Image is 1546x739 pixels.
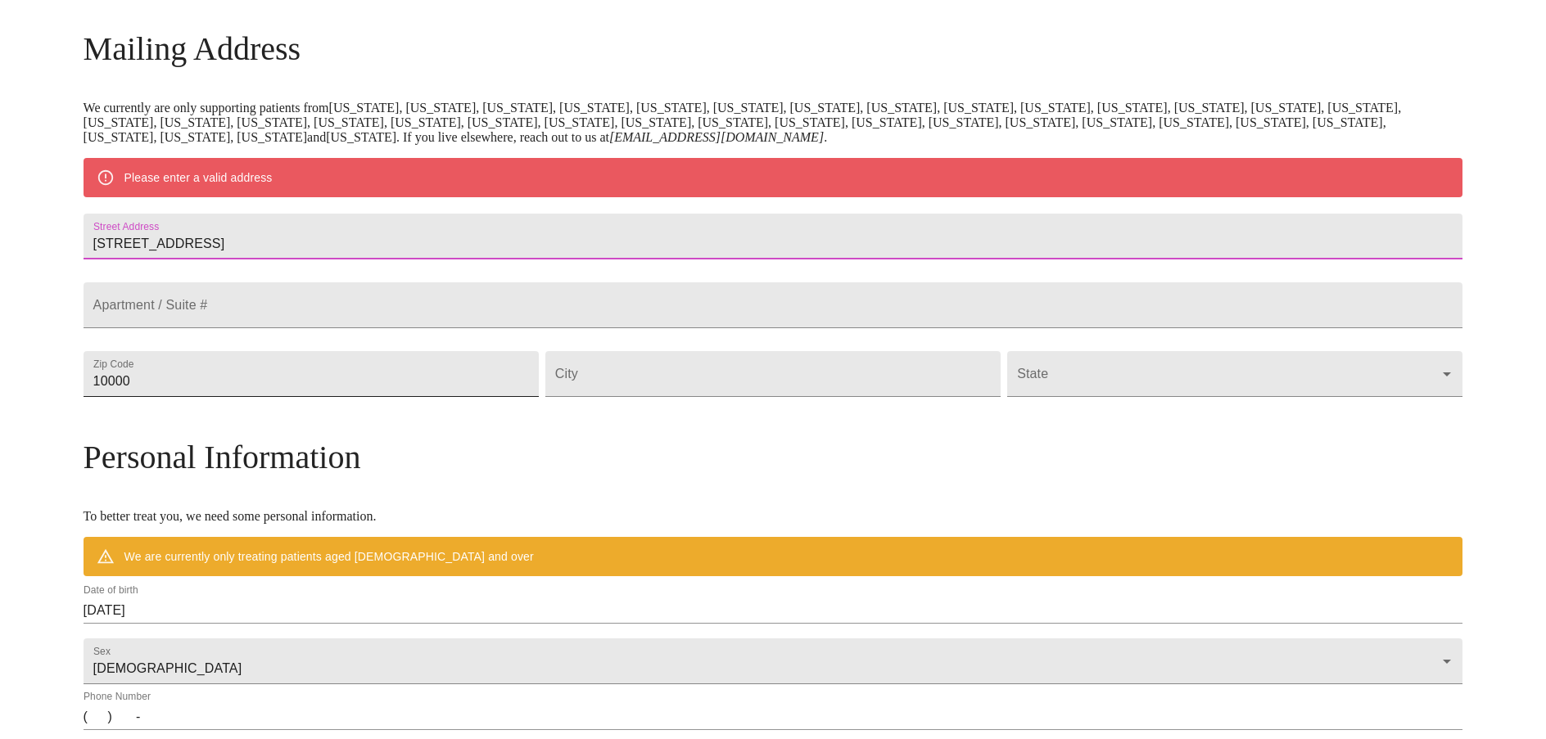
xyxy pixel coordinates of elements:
[84,101,1463,145] p: We currently are only supporting patients from [US_STATE], [US_STATE], [US_STATE], [US_STATE], [U...
[1007,351,1462,397] div: ​
[84,638,1463,684] div: [DEMOGRAPHIC_DATA]
[84,29,1463,68] h3: Mailing Address
[124,163,273,192] div: Please enter a valid address
[124,542,534,571] div: We are currently only treating patients aged [DEMOGRAPHIC_DATA] and over
[84,586,138,596] label: Date of birth
[84,438,1463,476] h3: Personal Information
[84,509,1463,524] p: To better treat you, we need some personal information.
[609,130,824,144] em: [EMAIL_ADDRESS][DOMAIN_NAME]
[84,692,151,702] label: Phone Number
